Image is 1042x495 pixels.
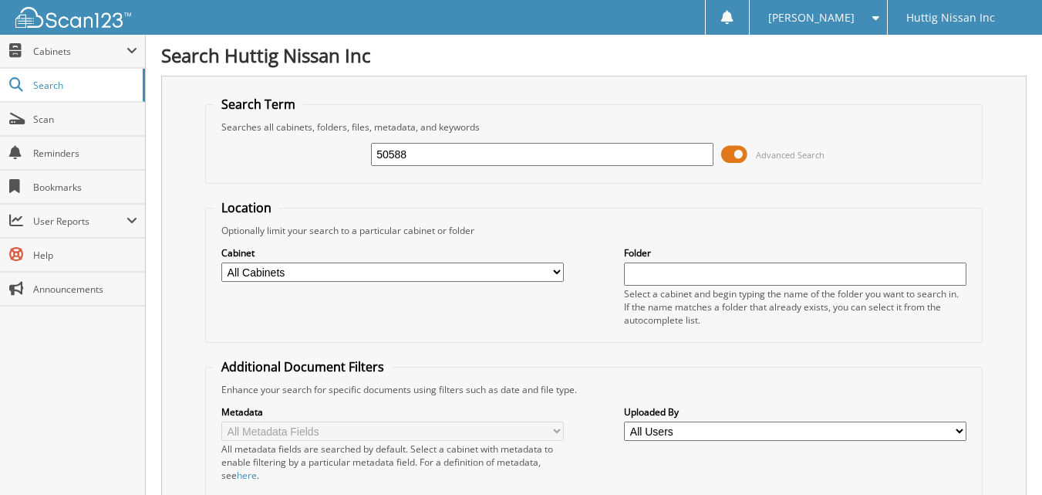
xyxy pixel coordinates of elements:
[221,246,564,259] label: Cabinet
[214,224,974,237] div: Optionally limit your search to a particular cabinet or folder
[33,79,135,92] span: Search
[624,405,966,419] label: Uploaded By
[33,181,137,194] span: Bookmarks
[221,442,564,482] div: All metadata fields are searched by default. Select a cabinet with metadata to enable filtering b...
[756,149,824,161] span: Advanced Search
[768,13,855,22] span: [PERSON_NAME]
[15,7,131,28] img: scan123-logo-white.svg
[161,42,1027,68] h1: Search Huttig Nissan Inc
[221,405,564,419] label: Metadata
[33,283,137,296] span: Announcements
[214,199,279,216] legend: Location
[33,147,137,160] span: Reminders
[214,383,974,396] div: Enhance your search for specific documents using filters such as date and file type.
[33,45,126,58] span: Cabinets
[33,215,126,228] span: User Reports
[906,13,995,22] span: Huttig Nissan Inc
[214,120,974,134] div: Searches all cabinets, folders, files, metadata, and keywords
[965,421,1042,495] iframe: Chat Widget
[33,113,137,126] span: Scan
[237,469,257,482] a: here
[33,249,137,262] span: Help
[624,287,966,327] div: Select a cabinet and begin typing the name of the folder you want to search in. If the name match...
[624,246,966,259] label: Folder
[214,96,303,113] legend: Search Term
[214,358,392,375] legend: Additional Document Filters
